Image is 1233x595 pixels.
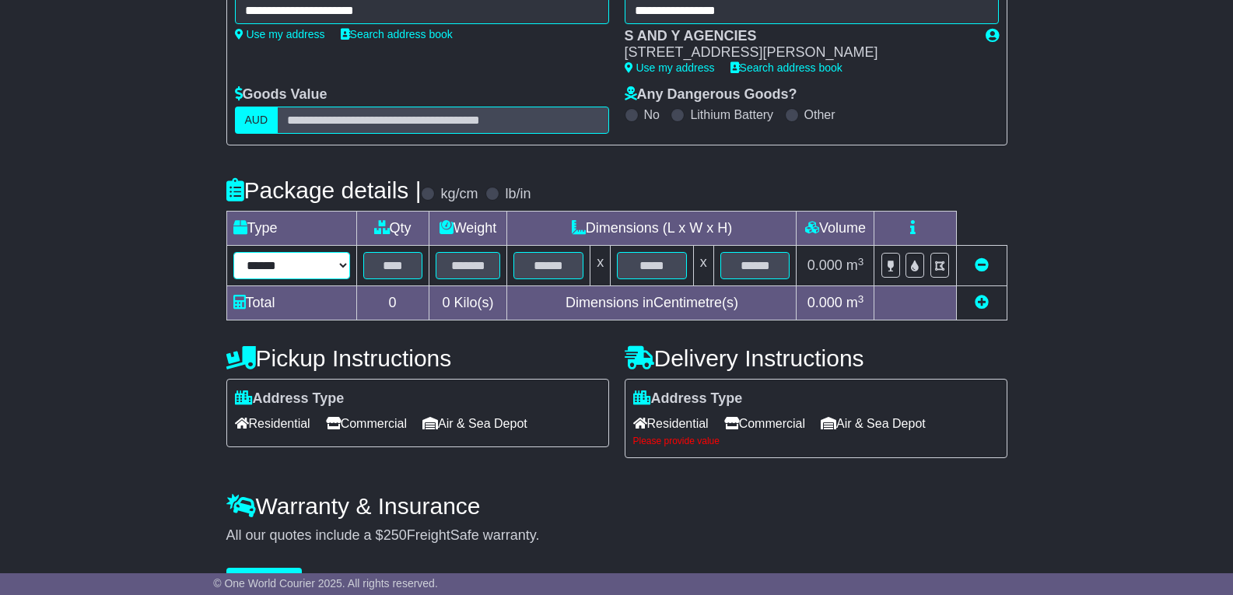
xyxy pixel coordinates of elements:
span: 250 [384,527,407,543]
td: x [693,246,713,286]
h4: Delivery Instructions [625,345,1007,371]
label: kg/cm [440,186,478,203]
sup: 3 [858,293,864,305]
span: m [846,295,864,310]
label: Address Type [633,390,743,408]
label: AUD [235,107,278,134]
a: Search address book [730,61,842,74]
a: Search address book [341,28,453,40]
a: Use my address [235,28,325,40]
td: Qty [356,212,429,246]
span: 0.000 [807,295,842,310]
td: Dimensions in Centimetre(s) [507,286,797,320]
h4: Warranty & Insurance [226,493,1007,519]
h4: Package details | [226,177,422,203]
h4: Pickup Instructions [226,345,609,371]
a: Use my address [625,61,715,74]
div: S AND Y AGENCIES [625,28,970,45]
label: No [644,107,660,122]
label: Other [804,107,835,122]
div: Please provide value [633,436,999,446]
sup: 3 [858,256,864,268]
span: Residential [633,411,709,436]
div: All our quotes include a $ FreightSafe warranty. [226,527,1007,544]
span: Air & Sea Depot [422,411,527,436]
td: Dimensions (L x W x H) [507,212,797,246]
td: Kilo(s) [429,286,507,320]
label: Any Dangerous Goods? [625,86,797,103]
label: Goods Value [235,86,328,103]
div: [STREET_ADDRESS][PERSON_NAME] [625,44,970,61]
span: © One World Courier 2025. All rights reserved. [213,577,438,590]
span: Commercial [724,411,805,436]
td: Weight [429,212,507,246]
span: Air & Sea Depot [821,411,926,436]
td: x [590,246,611,286]
span: m [846,257,864,273]
label: Lithium Battery [690,107,773,122]
span: 0 [442,295,450,310]
span: 0.000 [807,257,842,273]
a: Remove this item [975,257,989,273]
td: Volume [797,212,874,246]
td: 0 [356,286,429,320]
a: Add new item [975,295,989,310]
label: lb/in [505,186,531,203]
label: Address Type [235,390,345,408]
span: Commercial [326,411,407,436]
span: Residential [235,411,310,436]
td: Type [226,212,356,246]
td: Total [226,286,356,320]
button: Get Quotes [226,568,303,595]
